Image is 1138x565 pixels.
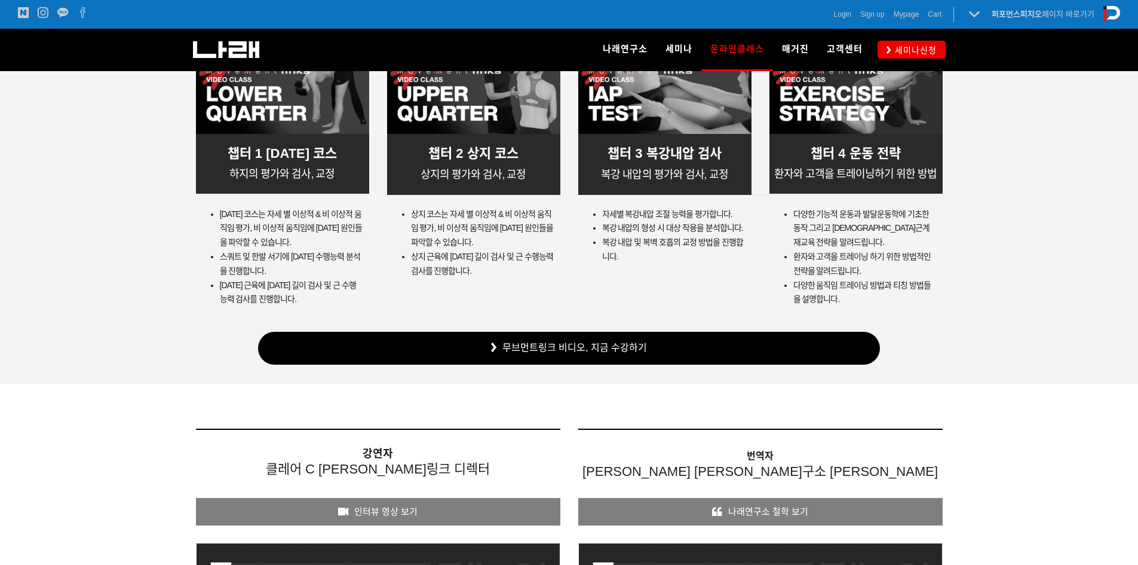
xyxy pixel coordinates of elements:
span: 고객센터 [827,44,863,54]
span: 자세별 복강내압 조절 능력을 평가합니다. [602,209,732,219]
a: Sign up [860,8,885,20]
span: 상지 코스는 자세 별 이상적 & 비 이상적 움직임 평가, 비 이상적 움직임에 [DATE] 원인들을 파악할 수 있습니다. [411,209,553,248]
span: 복강 내압 [601,169,642,181]
span: 지의 평가와 검사, 교정 [430,169,526,181]
a: 세미나신청 [878,41,946,58]
a: 나래연구소 철학 보기 [578,498,943,525]
strong: 퍼포먼스피지오 [992,10,1042,19]
a: 고객센터 [818,29,872,71]
a: 세미나 [657,29,701,71]
a: 퍼포먼스피지오페이지 바로가기 [992,10,1094,19]
span: 챕터 2 상지 코스 [428,146,519,161]
strong: 강연자 [363,448,393,460]
a: Login [834,8,851,20]
span: 스쿼트 및 한발 서기에 [DATE] 수행능력 분석을 진행합니다. [220,252,360,276]
span: 다양한 기능적 운동과 발달운동학에 기초한 동작 그리고 [DEMOGRAPHIC_DATA]근계 재교육 전략을 알려드립니다. [793,209,930,248]
span: 복강 내압의 형성 시 대상 작용을 분석합니다. [602,223,743,233]
span: 챕터 1 [DATE] 코스 [228,146,337,161]
span: 환자와 고객을 트레이닝 하기 위한 방법적인 전략을 알려드립니다. [793,252,931,276]
a: 온라인클래스 [701,29,773,71]
span: 세미나 [665,44,692,54]
a: 무브먼트링크 비디오, 지금 수강하기 [258,332,881,365]
span: 챕터 3 복강내압 검사 [608,146,722,161]
a: 나래연구소 [594,29,657,71]
span: [DATE] 근육에 [DATE] 길이 검사 및 근 수행능력 검사를 진행합니다. [220,280,356,304]
span: [DATE] 코스는 자세 별 이상적 & 비 이상적 움직임 평가, 비 이상적 움직임에 [DATE] 원인들을 파악할 수 있습니다. [220,209,362,248]
span: 상지 근육에 [DATE] 길이 검사 및 근 수행능력 검사를 진행합니다. [411,252,553,276]
span: [PERSON_NAME] [PERSON_NAME]구소 [PERSON_NAME] [582,464,938,479]
a: 매거진 [773,29,818,71]
span: 상 [421,169,430,181]
span: 온라인클래스 [710,39,764,59]
span: 세미나신청 [891,44,937,56]
a: Cart [928,8,941,20]
span: 복강 내압 및 복벽 호흡의 교정 방법을 진행합니다. [602,237,743,261]
span: 다양한 움직임 트레이닝 방법과 티칭 방법들을 설명합니다. [793,280,931,304]
span: 챕터 4 운동 전략 [811,146,901,161]
span: 하지의 평가와 검사, 교정 [229,168,335,180]
span: 매거진 [782,44,809,54]
a: Mypage [894,8,919,20]
strong: 번역자 [747,451,774,461]
span: 의 평가와 검사, 교정 [642,169,728,181]
span: 클레어 C [PERSON_NAME]링크 디렉터 [266,462,490,477]
a: 인터뷰 영상 보기 [196,498,560,525]
span: 환자와 고객을 트레이닝하기 위한 방법 [774,168,937,180]
span: 나래연구소 [603,44,648,54]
